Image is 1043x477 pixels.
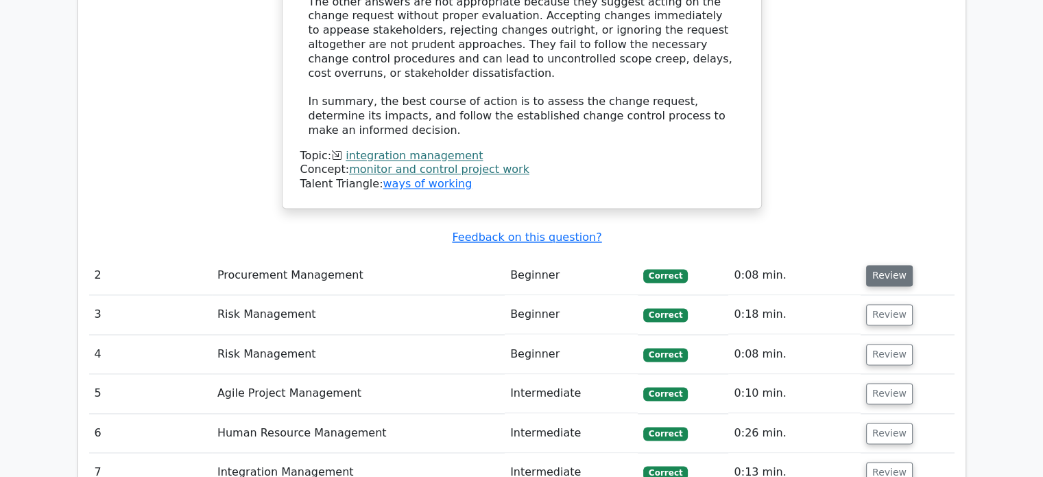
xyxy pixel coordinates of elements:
button: Review [866,304,913,325]
a: integration management [346,149,483,162]
td: 0:10 min. [728,374,860,413]
a: ways of working [383,177,472,190]
td: Agile Project Management [212,374,505,413]
button: Review [866,265,913,286]
td: 3 [89,295,212,334]
td: Risk Management [212,295,505,334]
span: Correct [643,308,688,322]
td: Beginner [505,335,638,374]
div: Topic: [300,149,743,163]
td: Intermediate [505,374,638,413]
button: Review [866,423,913,444]
td: Procurement Management [212,256,505,295]
td: 5 [89,374,212,413]
td: 0:18 min. [728,295,860,334]
button: Review [866,344,913,365]
td: 4 [89,335,212,374]
a: Feedback on this question? [452,231,601,244]
span: Correct [643,427,688,441]
td: 0:08 min. [728,256,860,295]
div: Talent Triangle: [300,149,743,191]
td: Human Resource Management [212,414,505,453]
td: 0:26 min. [728,414,860,453]
span: Correct [643,387,688,401]
div: Concept: [300,163,743,177]
td: Beginner [505,256,638,295]
button: Review [866,383,913,404]
span: Correct [643,269,688,283]
td: Beginner [505,295,638,334]
td: 0:08 min. [728,335,860,374]
span: Correct [643,348,688,362]
a: monitor and control project work [349,163,529,176]
td: 2 [89,256,212,295]
td: 6 [89,414,212,453]
td: Intermediate [505,414,638,453]
td: Risk Management [212,335,505,374]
